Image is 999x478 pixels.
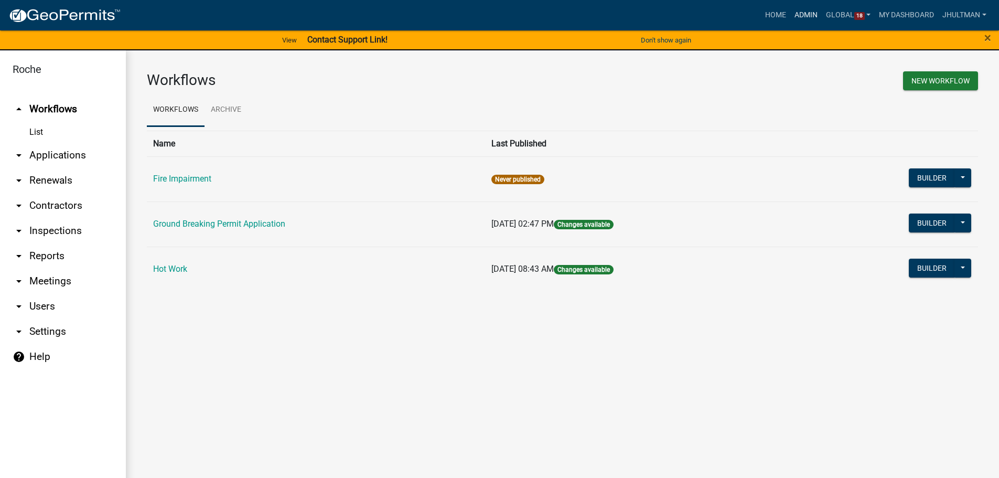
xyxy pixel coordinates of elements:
a: Hot Work [153,264,187,274]
a: My Dashboard [875,5,938,25]
button: New Workflow [903,71,978,90]
strong: Contact Support Link! [307,35,388,45]
button: Builder [909,168,955,187]
button: Close [984,31,991,44]
i: arrow_drop_down [13,275,25,288]
a: Admin [790,5,822,25]
span: [DATE] 08:43 AM [491,264,554,274]
a: Fire Impairment [153,174,211,184]
a: jhultman [938,5,991,25]
i: arrow_drop_up [13,103,25,115]
a: Global18 [822,5,875,25]
th: Last Published [485,131,800,156]
i: arrow_drop_down [13,149,25,162]
span: 18 [854,12,865,20]
span: [DATE] 02:47 PM [491,219,554,229]
span: Changes available [554,220,614,229]
i: arrow_drop_down [13,199,25,212]
i: arrow_drop_down [13,325,25,338]
i: arrow_drop_down [13,300,25,313]
a: Archive [205,93,248,127]
i: arrow_drop_down [13,225,25,237]
span: Changes available [554,265,614,274]
a: Ground Breaking Permit Application [153,219,285,229]
th: Name [147,131,485,156]
h3: Workflows [147,71,555,89]
button: Don't show again [637,31,695,49]
a: View [278,31,301,49]
button: Builder [909,214,955,232]
span: × [984,30,991,45]
span: Never published [491,175,544,184]
button: Builder [909,259,955,278]
i: help [13,350,25,363]
a: Workflows [147,93,205,127]
i: arrow_drop_down [13,250,25,262]
i: arrow_drop_down [13,174,25,187]
a: Home [761,5,790,25]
